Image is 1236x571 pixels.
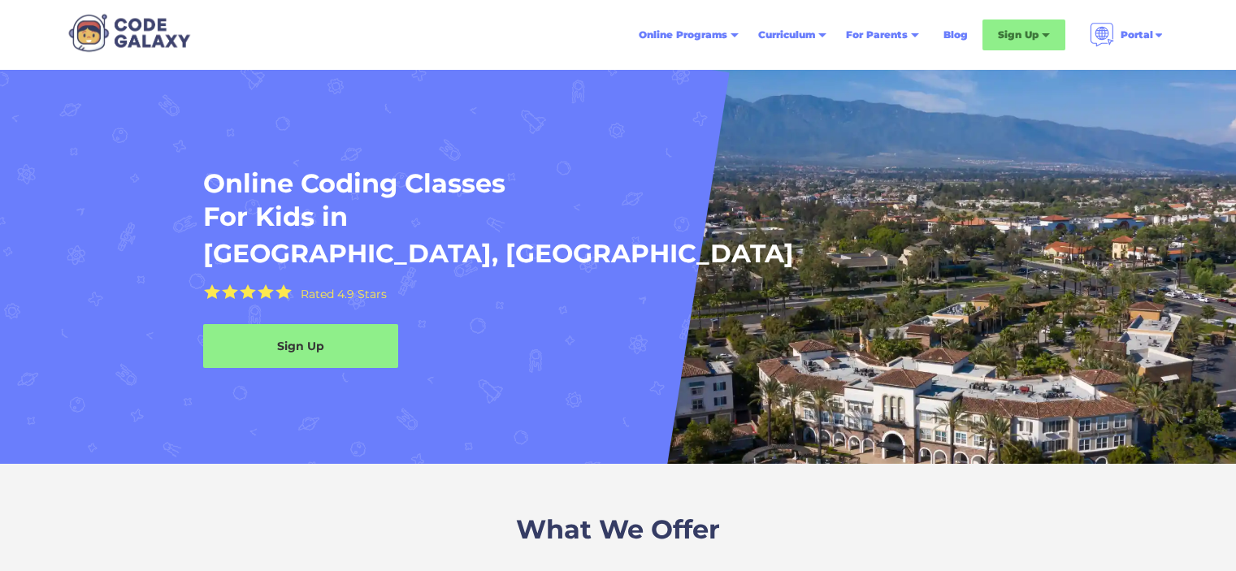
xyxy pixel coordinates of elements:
[998,27,1039,43] div: Sign Up
[204,284,220,300] img: Yellow Star - the Code Galaxy
[222,284,238,300] img: Yellow Star - the Code Galaxy
[203,338,398,354] div: Sign Up
[240,284,256,300] img: Yellow Star - the Code Galaxy
[301,288,387,300] div: Rated 4.9 Stars
[846,27,908,43] div: For Parents
[934,20,978,50] a: Blog
[639,27,727,43] div: Online Programs
[203,237,794,270] h1: [GEOGRAPHIC_DATA], [GEOGRAPHIC_DATA]
[203,324,398,368] a: Sign Up
[1121,27,1153,43] div: Portal
[275,284,292,300] img: Yellow Star - the Code Galaxy
[203,167,905,234] h1: Online Coding Classes For Kids in
[258,284,274,300] img: Yellow Star - the Code Galaxy
[758,27,815,43] div: Curriculum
